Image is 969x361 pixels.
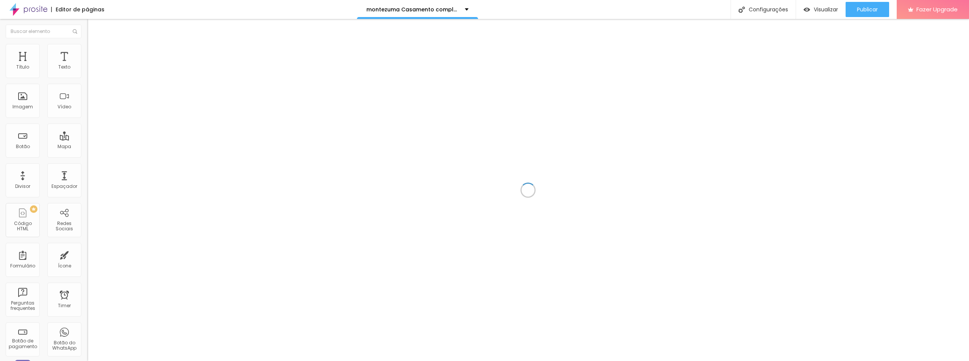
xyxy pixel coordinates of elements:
button: Publicar [846,2,889,17]
div: Ícone [58,263,71,269]
div: Código HTML [8,221,37,232]
div: Botão do WhatsApp [49,340,79,351]
div: Espaçador [51,184,77,189]
div: Timer [58,303,71,308]
input: Buscar elemento [6,25,81,38]
div: Formulário [10,263,35,269]
span: Fazer Upgrade [916,6,958,13]
div: Redes Sociais [49,221,79,232]
div: Vídeo [58,104,71,109]
div: Perguntas frequentes [8,300,37,311]
div: Imagem [12,104,33,109]
img: Icone [73,29,77,34]
div: Mapa [58,144,71,149]
button: Visualizar [796,2,846,17]
div: Divisor [15,184,30,189]
img: view-1.svg [804,6,810,13]
span: Visualizar [814,6,838,13]
div: Título [16,64,29,70]
p: montezuma Casamento completo [366,7,459,12]
div: Botão [16,144,30,149]
img: Icone [738,6,745,13]
div: Texto [58,64,70,70]
div: Botão de pagamento [8,338,37,349]
span: Publicar [857,6,878,13]
div: Editor de páginas [51,7,104,12]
